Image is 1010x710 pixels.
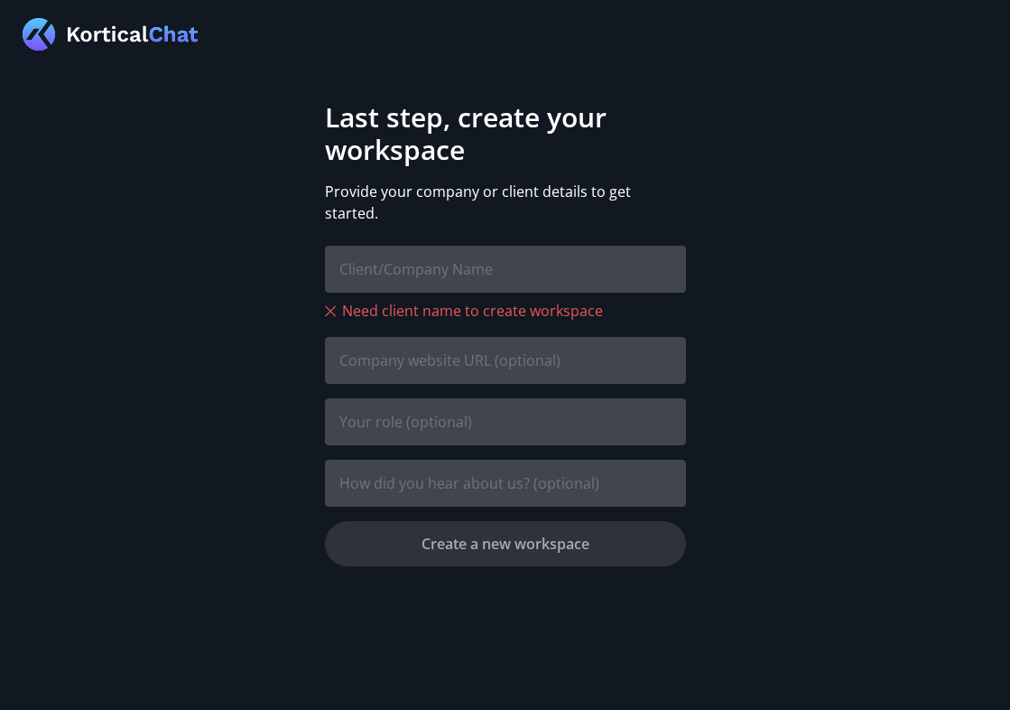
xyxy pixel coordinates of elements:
input: How did you hear about us? (optional) [325,460,686,507]
input: Client/Company Name [325,246,686,293]
input: Company website URL (optional) [325,337,686,384]
div: Provide your company or client details to get started. [325,181,686,224]
div: Need client name to create workspace [325,300,686,322]
img: Logo [23,18,199,51]
h1: Last step, create your workspace [325,101,686,166]
input: Your role (optional) [325,398,686,445]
